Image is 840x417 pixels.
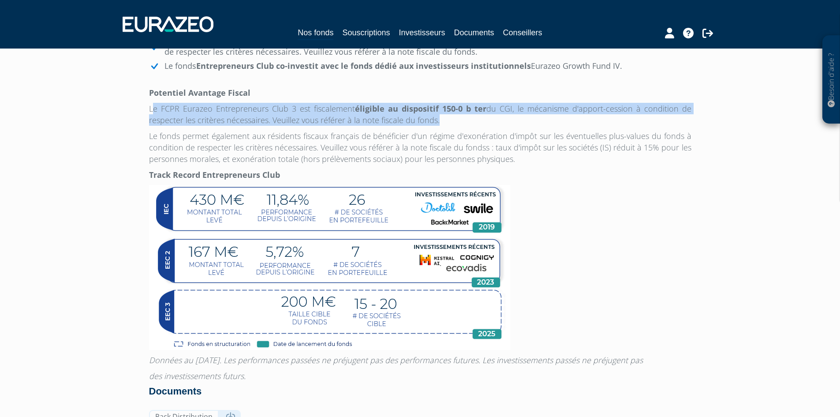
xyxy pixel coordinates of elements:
em: Données au [DATE]. Les performances passées ne préjugent pas des performances futures. Les invest... [149,355,643,365]
a: Souscriptions [342,26,390,39]
strong: Entrepreneurs Club co-investit avec le fonds dédié aux investisseurs institutionnels [196,60,531,71]
strong: Track Record Entrepreneurs Club [149,169,280,180]
a: Nos fonds [298,26,333,40]
li: : le mécanisme de remploi permet aux porteurs de parts le report d’imposition de la plus-value de... [149,38,691,57]
li: Le fonds Eurazeo Growth Fund IV. [149,61,691,71]
strong: Documents [149,386,202,397]
strong: Potentiel Avantage Fiscal [149,87,250,98]
p: Le FCPR Eurazeo Entrepreneurs Club 3 est fiscalement du CGI, le mécanisme d'apport-cession à cond... [149,103,691,126]
em: des investissements futurs. [149,371,246,381]
a: Conseillers [503,26,542,39]
p: Le fonds permet également aux résidents fiscaux français de bénéficier d'un régime d'exonération ... [149,130,691,165]
p: Besoin d'aide ? [826,40,836,120]
a: Investisseurs [399,26,445,39]
img: 1732889491-logotype_eurazeo_blanc_rvb.png [123,16,213,32]
strong: éligible au dispositif 150-0 b ter [355,103,486,114]
a: Documents [454,26,494,39]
